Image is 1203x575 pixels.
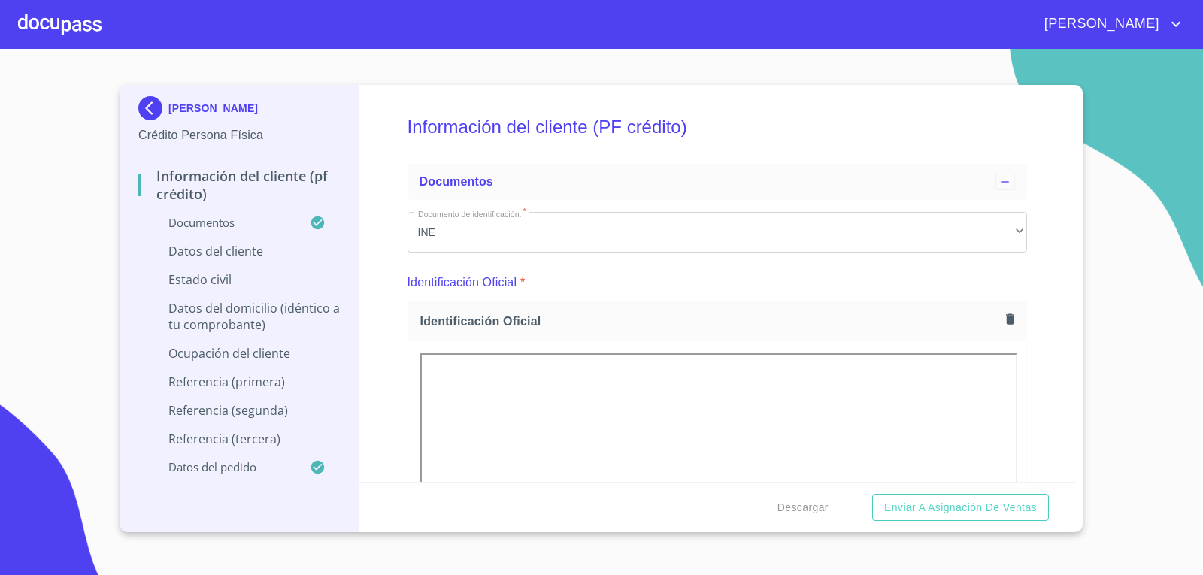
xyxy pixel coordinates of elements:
[408,164,1028,200] div: Documentos
[138,96,168,120] img: Docupass spot blue
[771,494,835,522] button: Descargar
[138,126,341,144] p: Crédito Persona Física
[1033,12,1185,36] button: account of current user
[138,431,341,447] p: Referencia (tercera)
[138,402,341,419] p: Referencia (segunda)
[408,96,1028,158] h5: Información del cliente (PF crédito)
[138,345,341,362] p: Ocupación del Cliente
[884,498,1037,517] span: Enviar a Asignación de Ventas
[138,167,341,203] p: Información del cliente (PF crédito)
[872,494,1049,522] button: Enviar a Asignación de Ventas
[777,498,829,517] span: Descargar
[138,243,341,259] p: Datos del cliente
[138,96,341,126] div: [PERSON_NAME]
[138,300,341,333] p: Datos del domicilio (idéntico a tu comprobante)
[1033,12,1167,36] span: [PERSON_NAME]
[138,271,341,288] p: Estado Civil
[408,274,517,292] p: Identificación Oficial
[408,212,1028,253] div: INE
[168,102,258,114] p: [PERSON_NAME]
[138,374,341,390] p: Referencia (primera)
[420,313,1000,329] span: Identificación Oficial
[138,459,310,474] p: Datos del pedido
[138,215,310,230] p: Documentos
[420,175,493,188] span: Documentos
